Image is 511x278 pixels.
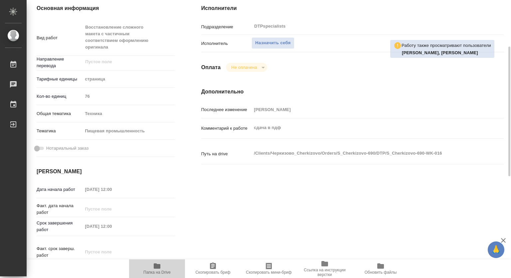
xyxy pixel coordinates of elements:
span: Назначить себя [255,39,290,47]
p: Дата начала работ [37,186,83,193]
span: Скопировать мини-бриф [246,270,291,275]
input: Пустое поле [83,221,141,231]
span: Обновить файлы [365,270,397,275]
input: Пустое поле [83,185,141,194]
p: Факт. срок заверш. работ [37,245,83,259]
span: Скопировать бриф [195,270,230,275]
input: Пустое поле [85,58,159,66]
p: Кол-во единиц [37,93,83,100]
p: Подразделение [201,24,252,30]
span: 🙏 [490,243,502,257]
p: Срок завершения работ [37,220,83,233]
div: Техника [83,108,174,119]
div: Не оплачена [226,63,267,72]
p: Путь на drive [201,151,252,157]
div: страница [83,73,174,85]
p: Вид работ [37,35,83,41]
p: Последнее изменение [201,106,252,113]
h4: Дополнительно [201,88,504,96]
span: Ссылка на инструкции верстки [301,268,349,277]
button: Не оплачена [229,65,259,70]
p: Исполнитель [201,40,252,47]
p: Тематика [37,128,83,134]
p: Общая тематика [37,110,83,117]
p: Факт. дата начала работ [37,203,83,216]
button: Обновить файлы [353,259,409,278]
p: Крамник Артём, Яковлев Сергей [402,50,491,56]
button: Скопировать бриф [185,259,241,278]
button: Скопировать мини-бриф [241,259,297,278]
input: Пустое поле [83,247,141,257]
textarea: сдача в пдф [252,122,478,133]
b: [PERSON_NAME], [PERSON_NAME] [402,50,478,55]
h4: Исполнители [201,4,504,12]
span: Нотариальный заказ [46,145,88,152]
h4: [PERSON_NAME] [37,168,175,176]
span: Папка на Drive [143,270,171,275]
p: Комментарий к работе [201,125,252,132]
button: Папка на Drive [129,259,185,278]
button: 🙏 [488,241,504,258]
button: Ссылка на инструкции верстки [297,259,353,278]
div: Пищевая промышленность [83,125,174,137]
button: Назначить себя [252,37,294,49]
p: Работу также просматривают пользователи [402,42,491,49]
h4: Оплата [201,64,221,71]
p: Направление перевода [37,56,83,69]
input: Пустое поле [83,91,174,101]
h4: Основная информация [37,4,175,12]
input: Пустое поле [83,204,141,214]
p: Тарифные единицы [37,76,83,82]
textarea: /Clients/Черкизово_Cherkizovо/Orders/S_Cherkizovo-690/DTP/S_Cherkizovo-690-WK-016 [252,148,478,159]
input: Пустое поле [252,105,478,114]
